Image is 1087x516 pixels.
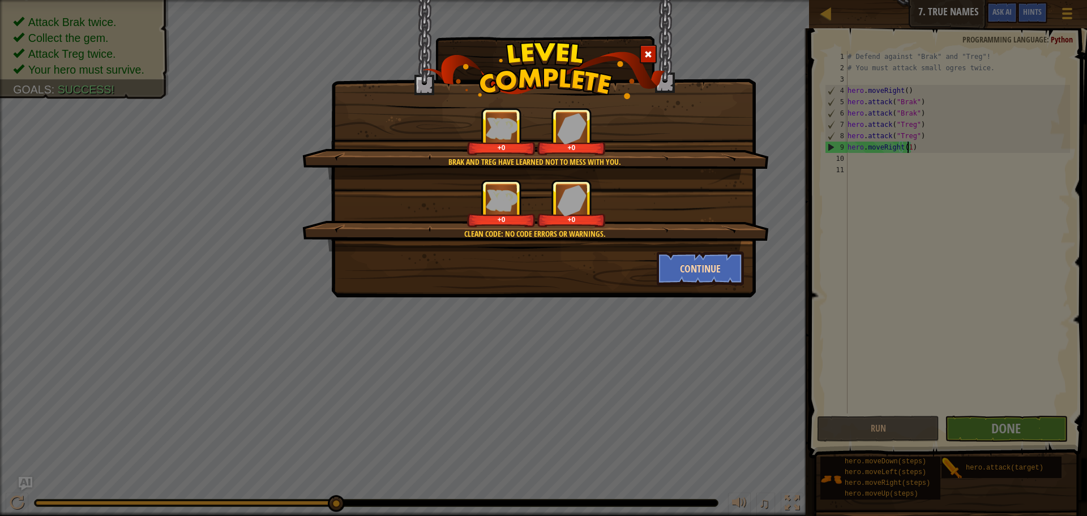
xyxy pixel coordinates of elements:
img: level_complete.png [422,42,665,99]
div: Brak and Treg have learned not to mess with you. [356,156,713,168]
div: +0 [469,143,533,152]
div: +0 [540,143,604,152]
img: reward_icon_xp.png [486,189,517,211]
img: reward_icon_gems.png [557,113,587,144]
div: +0 [540,215,604,224]
img: reward_icon_gems.png [557,185,587,216]
button: Continue [657,251,744,285]
div: +0 [469,215,533,224]
img: reward_icon_xp.png [486,117,517,139]
div: Clean code: no code errors or warnings. [356,228,713,240]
